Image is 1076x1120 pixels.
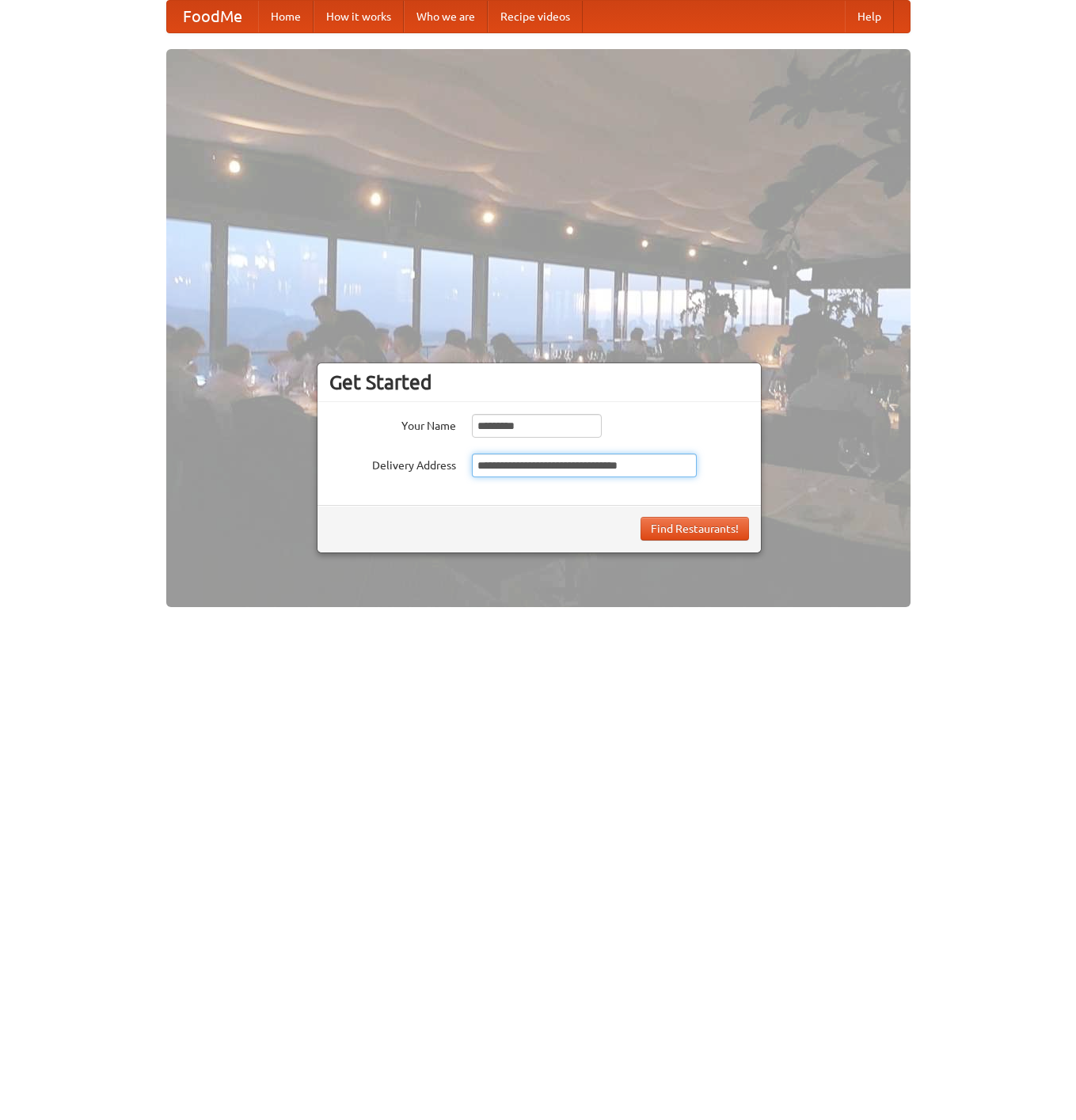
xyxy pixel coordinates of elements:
a: How it works [314,1,404,32]
a: Help [845,1,894,32]
h3: Get Started [329,370,749,394]
button: Find Restaurants! [641,517,749,541]
label: Your Name [329,414,456,434]
a: FoodMe [167,1,258,32]
a: Home [258,1,314,32]
a: Who we are [404,1,488,32]
label: Delivery Address [329,454,456,473]
a: Recipe videos [488,1,583,32]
